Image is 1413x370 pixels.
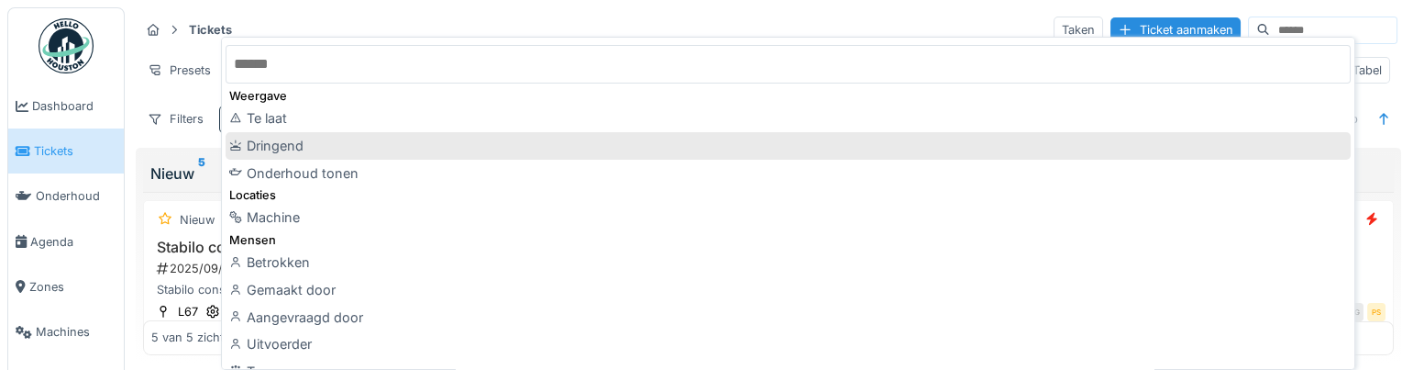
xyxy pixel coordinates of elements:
div: Mensen [226,231,1351,249]
div: Te laat [226,105,1351,132]
strong: Tickets [182,21,239,39]
div: Taken [1054,17,1103,43]
span: Dashboard [32,97,116,115]
div: 2025/09/336/06537 [155,260,537,277]
div: PS [1367,303,1385,321]
div: Locaties [226,186,1351,204]
div: Tabel [1334,62,1382,79]
div: Presets [139,57,219,84]
img: Badge_color-CXgf-gQk.svg [39,18,94,73]
div: Uitvoerder [226,331,1351,358]
div: Stabilo constant folie gescheurd [151,281,537,298]
div: Dringend [226,132,1351,160]
div: Ticket aanmaken [1110,17,1241,42]
span: Agenda [30,233,116,251]
div: Machine [226,204,1351,231]
sup: 5 [198,163,205,185]
div: Nieuw [150,163,538,185]
div: Nieuw [180,211,215,229]
h3: Stabilo constant folie gescheurd [151,239,537,256]
div: L67 [178,303,198,320]
span: Onderhoud [36,187,116,205]
span: Zones [29,278,116,296]
div: 5 van 5 zichtbaar [151,330,248,347]
div: Onderhoud tonen [226,160,1351,187]
div: Aangevraagd door [226,304,1351,331]
div: Gemaakt door [226,276,1351,304]
span: Tickets [34,142,116,160]
div: Weergave [226,87,1351,105]
div: Betrokken [226,249,1351,276]
span: Machines [36,323,116,341]
div: Filters [139,106,212,132]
